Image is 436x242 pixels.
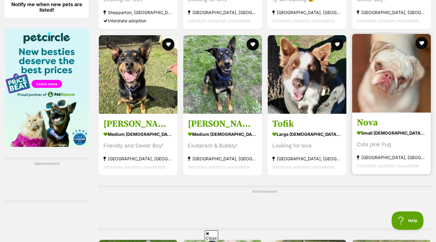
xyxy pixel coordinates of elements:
strong: [GEOGRAPHIC_DATA], [GEOGRAPHIC_DATA] [272,155,342,163]
div: Advertisement [98,185,431,230]
h3: [PERSON_NAME] [103,118,173,130]
h3: Nova [357,117,426,128]
strong: [GEOGRAPHIC_DATA], [GEOGRAPHIC_DATA] [357,153,426,162]
div: Interstate adoption [103,17,173,25]
div: Friendly and Sweet Boy! [103,142,173,150]
strong: [GEOGRAPHIC_DATA], [GEOGRAPHIC_DATA] [103,155,173,163]
span: Interstate adoption unavailable [103,164,166,169]
div: Advertisement [5,158,89,202]
strong: [GEOGRAPHIC_DATA], [GEOGRAPHIC_DATA] [188,155,257,163]
button: favourite [331,38,343,50]
strong: medium [DEMOGRAPHIC_DATA] Dog [103,130,173,139]
div: Cute pink Pug [357,140,426,149]
strong: [GEOGRAPHIC_DATA], [GEOGRAPHIC_DATA] [188,8,257,17]
span: Interstate adoption unavailable [272,164,334,169]
a: Tofik large [DEMOGRAPHIC_DATA] Dog Looking for love [GEOGRAPHIC_DATA], [GEOGRAPHIC_DATA] Intersta... [268,114,346,176]
button: favourite [416,37,428,49]
button: favourite [162,38,174,50]
a: Nova small [DEMOGRAPHIC_DATA] Dog Cute pink Pug [GEOGRAPHIC_DATA], [GEOGRAPHIC_DATA] Interstate a... [352,112,431,174]
strong: [GEOGRAPHIC_DATA], [GEOGRAPHIC_DATA] [272,8,342,17]
button: favourite [247,38,259,50]
strong: Shepparton, [GEOGRAPHIC_DATA] [103,8,173,17]
iframe: Help Scout Beacon - Open [392,211,424,230]
img: Pet Circle promo banner [5,28,89,147]
a: [PERSON_NAME] medium [DEMOGRAPHIC_DATA] Dog Friendly and Sweet Boy! [GEOGRAPHIC_DATA], [GEOGRAPHI... [99,114,177,176]
strong: medium [DEMOGRAPHIC_DATA] Dog [188,130,257,139]
strong: [GEOGRAPHIC_DATA], [GEOGRAPHIC_DATA] [357,8,426,17]
img: Finn - Australian Kelpie Dog [99,35,177,114]
span: Interstate adoption unavailable [188,18,250,23]
div: Exuberant & Bubbly! [188,142,257,150]
img: Nova - Pug Dog [352,34,431,113]
span: Close [205,230,218,241]
span: Interstate adoption unavailable [357,18,419,23]
a: [PERSON_NAME] medium [DEMOGRAPHIC_DATA] Dog Exuberant & Bubbly! [GEOGRAPHIC_DATA], [GEOGRAPHIC_DA... [183,114,262,176]
span: Interstate adoption unavailable [357,163,419,168]
img: Tofik - Border Collie Dog [268,35,346,114]
strong: small [DEMOGRAPHIC_DATA] Dog [357,128,426,137]
span: Interstate adoption unavailable [188,164,250,169]
strong: large [DEMOGRAPHIC_DATA] Dog [272,130,342,139]
span: Interstate adoption unavailable [272,18,334,23]
h3: Tofik [272,118,342,130]
div: Looking for love [272,142,342,150]
img: Roy - Australian Kelpie Dog [183,35,262,114]
h3: [PERSON_NAME] [188,118,257,130]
